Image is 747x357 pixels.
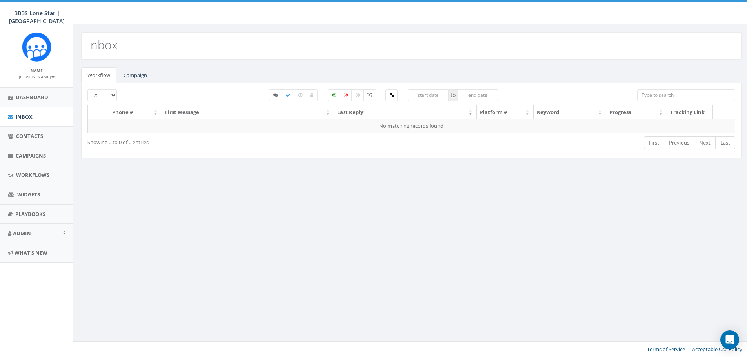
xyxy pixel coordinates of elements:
th: First Message: activate to sort column ascending [162,105,334,119]
h2: Inbox [87,38,118,51]
span: Campaigns [16,152,46,159]
span: What's New [15,249,47,256]
label: Mixed [363,89,376,101]
span: Admin [13,230,31,237]
label: Closed [306,89,318,101]
input: start date [408,89,449,101]
small: [PERSON_NAME] [19,74,55,80]
label: Expired [294,89,307,101]
td: No matching records found [88,119,735,133]
span: BBBS Lone Star | [GEOGRAPHIC_DATA] [9,9,65,25]
a: Terms of Service [647,346,685,353]
input: Type to search [637,89,735,101]
a: Last [715,136,735,149]
th: Last Reply: activate to sort column ascending [334,105,477,119]
label: Clicked [385,89,398,101]
a: First [644,136,664,149]
span: Widgets [17,191,40,198]
span: Contacts [16,132,43,140]
input: end date [458,89,498,101]
div: Showing 0 to 0 of 0 entries [87,136,351,146]
th: Tracking Link [667,105,713,119]
th: Keyword: activate to sort column ascending [534,105,606,119]
th: Progress: activate to sort column ascending [606,105,667,119]
label: Negative [340,89,352,101]
a: [PERSON_NAME] [19,73,55,80]
img: Rally_Corp_Icon_1.png [22,32,51,62]
a: Workflow [81,67,116,83]
div: Open Intercom Messenger [720,330,739,349]
th: Phone #: activate to sort column ascending [109,105,162,119]
span: Dashboard [16,94,48,101]
small: Name [31,68,43,73]
a: Campaign [117,67,153,83]
a: Previous [664,136,694,149]
label: Completed [282,89,295,101]
span: Inbox [16,113,33,120]
th: Platform #: activate to sort column ascending [477,105,534,119]
label: Started [269,89,282,101]
a: Next [694,136,716,149]
span: Workflows [16,171,49,178]
span: Playbooks [15,210,45,217]
span: to [449,89,458,101]
a: Acceptable Use Policy [692,346,742,353]
label: Neutral [351,89,364,101]
label: Positive [328,89,340,101]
